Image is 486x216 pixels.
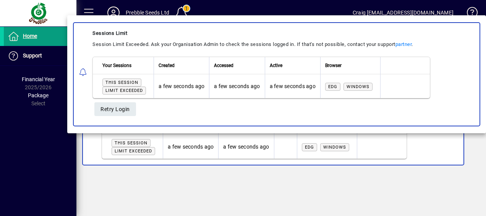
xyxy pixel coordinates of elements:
[92,40,430,49] div: Session Limit Exceeded. Ask your Organisation Admin to check the sessions logged in. If that's no...
[105,88,143,93] span: Limit exceeded
[92,29,430,38] div: Sessions Limit
[100,103,130,116] span: Retry Login
[159,61,175,70] span: Created
[102,61,131,70] span: Your Sessions
[265,74,320,98] td: a few seconds ago
[105,80,138,85] span: This session
[214,61,233,70] span: Accessed
[270,61,282,70] span: Active
[325,61,342,70] span: Browser
[395,41,412,47] a: partner
[94,102,136,116] button: Retry Login
[154,74,209,98] td: a few seconds ago
[67,22,486,126] app-alert-notification-menu-item: Sessions Limit
[209,74,264,98] td: a few seconds ago
[328,84,337,89] span: Edg
[347,84,369,89] span: Windows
